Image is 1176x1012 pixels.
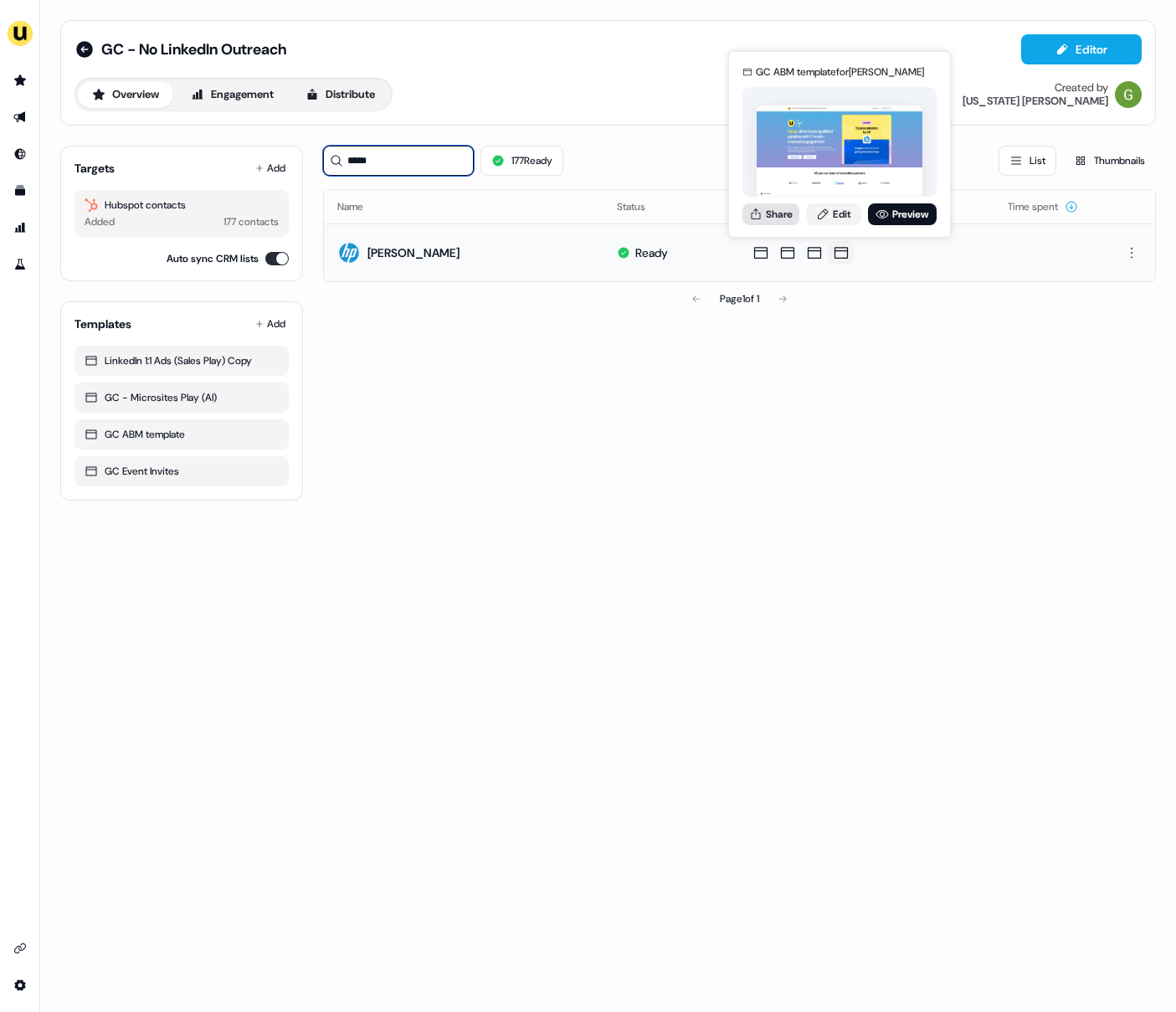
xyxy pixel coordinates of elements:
[291,81,389,108] button: Distribute
[85,197,279,213] div: Hubspot contacts
[78,81,173,108] button: Overview
[74,160,115,177] div: Targets
[963,95,1108,108] div: [US_STATE] [PERSON_NAME]
[7,177,33,204] a: Go to templates
[252,157,289,180] button: Add
[101,39,286,59] span: GC - No LinkedIn Outreach
[74,316,131,332] div: Templates
[7,972,33,999] a: Go to integrations
[167,250,259,267] label: Auto sync CRM lists
[7,141,33,167] a: Go to Inbound
[1115,81,1142,108] img: Georgia
[617,192,665,222] button: Status
[85,463,279,480] div: GC Event Invites
[7,935,33,962] a: Go to integrations
[177,81,288,108] button: Engagement
[1021,34,1142,64] button: Editor
[7,251,33,278] a: Go to experiments
[85,426,279,443] div: GC ABM template
[7,214,33,241] a: Go to attribution
[252,312,289,336] button: Add
[223,213,279,230] div: 177 contacts
[7,104,33,131] a: Go to outbound experience
[999,146,1056,176] button: List
[756,64,924,80] div: GC ABM template for [PERSON_NAME]
[1055,81,1108,95] div: Created by
[1063,146,1156,176] button: Thumbnails
[7,67,33,94] a: Go to prospects
[85,389,279,406] div: GC - Microsites Play (AI)
[480,146,563,176] button: 177Ready
[1008,192,1078,222] button: Time spent
[85,352,279,369] div: LinkedIn 1:1 Ads (Sales Play) Copy
[367,244,460,261] div: [PERSON_NAME]
[635,244,668,261] div: Ready
[868,203,937,225] a: Preview
[806,203,861,225] a: Edit
[742,203,799,225] button: Share
[757,105,922,198] img: asset preview
[720,290,759,307] div: Page 1 of 1
[85,213,115,230] div: Added
[337,192,383,222] button: Name
[1021,43,1142,60] a: Editor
